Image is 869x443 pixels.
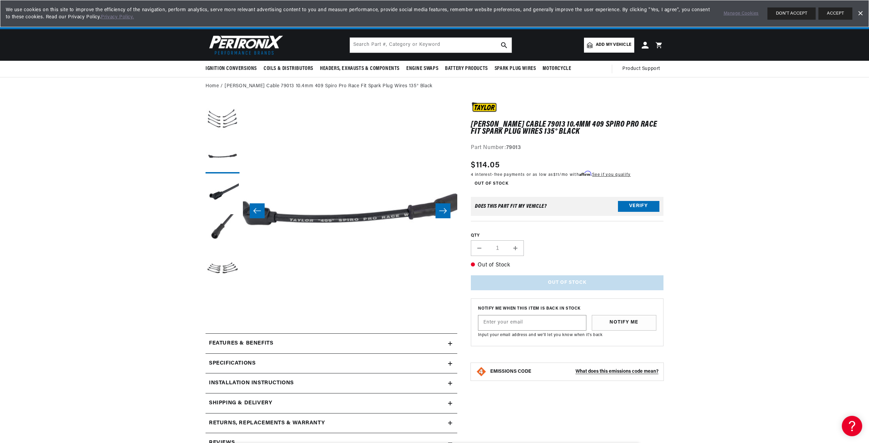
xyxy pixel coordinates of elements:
span: Headers, Exhausts & Components [320,65,400,72]
a: [PERSON_NAME] Cable 79013 10.4mm 409 Spiro Pro Race Fit Spark Plug Wires 135° Black [225,82,432,90]
summary: Specifications [206,354,457,373]
summary: Engine Swaps [403,61,442,77]
strong: What does this emissions code mean? [575,369,658,374]
button: DON'T ACCEPT [767,7,816,20]
summary: Shipping & Delivery [206,393,457,413]
summary: Headers, Exhausts & Components [317,61,403,77]
a: Home [206,82,219,90]
span: $114.05 [471,159,500,171]
h1: [PERSON_NAME] Cable 79013 10.4mm 409 Spiro Pro Race Fit Spark Plug Wires 135° Black [471,121,663,135]
img: Pertronix [206,33,284,57]
div: Part Number: [471,144,663,152]
h2: Shipping & Delivery [209,399,272,408]
media-gallery: Gallery Viewer [206,102,457,320]
button: Load image 2 in gallery view [206,140,240,173]
span: Ignition Conversions [206,65,257,72]
summary: Coils & Distributors [260,61,317,77]
summary: Features & Benefits [206,334,457,353]
button: Load image 1 in gallery view [206,102,240,136]
summary: Spark Plug Wires [491,61,539,77]
span: $11 [553,173,560,177]
span: Input your email address and we'll let you know when it's back [478,333,602,337]
span: Engine Swaps [406,65,438,72]
span: Product Support [622,65,660,73]
a: See if you qualify - Learn more about Affirm Financing (opens in modal) [592,173,631,177]
button: Load image 5 in gallery view [206,252,240,285]
summary: Motorcycle [539,61,574,77]
button: Load image 4 in gallery view [206,214,240,248]
button: Verify [618,201,659,212]
span: Spark Plug Wires [495,65,536,72]
button: search button [497,38,512,53]
img: Emissions code [476,366,487,377]
span: Out of Stock [471,180,512,188]
h2: Features & Benefits [209,339,273,348]
div: Does This part fit My vehicle? [475,204,547,209]
span: Notify me when this item is back in stock [478,306,656,312]
a: Privacy Policy. [101,15,134,20]
h2: Specifications [209,359,255,368]
nav: breadcrumbs [206,82,663,90]
p: Out of Stock [471,261,663,270]
input: Enter your email [478,315,586,330]
button: Slide left [250,203,265,218]
span: Battery Products [445,65,488,72]
span: Coils & Distributors [264,65,313,72]
strong: 79013 [506,145,521,150]
strong: EMISSIONS CODE [490,369,531,374]
button: Slide right [436,203,450,218]
a: Add my vehicle [584,38,634,53]
span: Motorcycle [543,65,571,72]
span: Add my vehicle [596,42,631,48]
summary: Installation instructions [206,373,457,393]
button: ACCEPT [818,7,852,20]
label: QTY [471,233,663,239]
a: Dismiss Banner [855,8,865,19]
summary: Returns, Replacements & Warranty [206,413,457,433]
button: Notify Me [592,315,656,331]
p: 4 interest-free payments or as low as /mo with . [471,171,631,178]
summary: Ignition Conversions [206,61,260,77]
a: Manage Cookies [724,10,759,17]
summary: Battery Products [442,61,491,77]
h2: Installation instructions [209,379,294,388]
input: Search Part #, Category or Keyword [350,38,512,53]
h2: Returns, Replacements & Warranty [209,419,325,428]
button: EMISSIONS CODEWhat does this emissions code mean? [490,369,658,375]
span: We use cookies on this site to improve the efficiency of the navigation, perform analytics, serve... [6,6,714,21]
span: Affirm [579,171,591,176]
summary: Product Support [622,61,663,77]
button: Load image 3 in gallery view [206,177,240,211]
